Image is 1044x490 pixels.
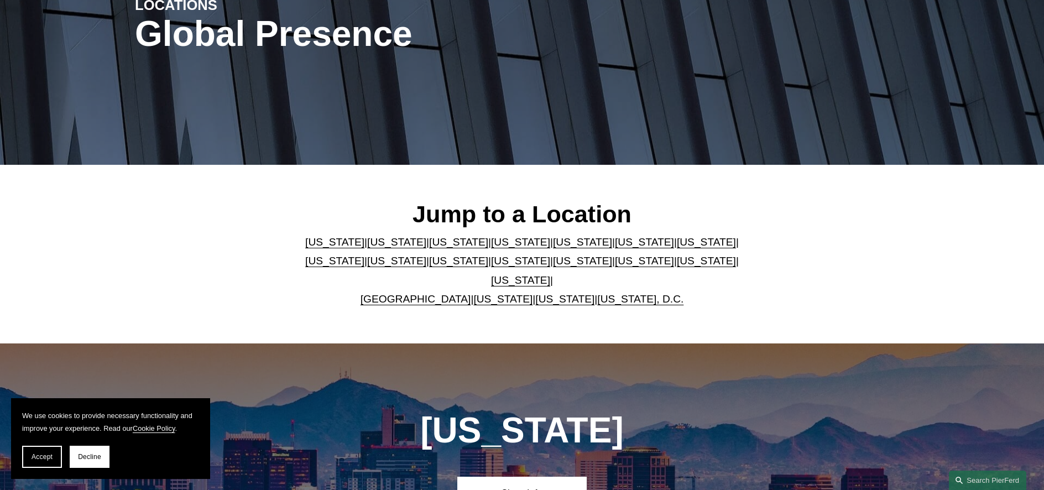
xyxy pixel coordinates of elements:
a: [US_STATE] [367,255,426,267]
a: [US_STATE] [305,236,364,248]
a: [US_STATE] [615,236,674,248]
a: [US_STATE] [491,255,550,267]
a: [GEOGRAPHIC_DATA] [361,293,471,305]
a: [US_STATE] [615,255,674,267]
a: [US_STATE] [429,236,488,248]
a: [US_STATE] [491,236,550,248]
section: Cookie banner [11,398,210,479]
a: Search this site [949,471,1026,490]
button: Decline [70,446,109,468]
h2: Jump to a Location [296,200,748,228]
h1: [US_STATE] [361,410,683,451]
a: Cookie Policy [133,424,175,432]
p: We use cookies to provide necessary functionality and improve your experience. Read our . [22,409,199,435]
a: [US_STATE], D.C. [597,293,683,305]
a: [US_STATE] [429,255,488,267]
p: | | | | | | | | | | | | | | | | | | [296,233,748,309]
span: Accept [32,453,53,461]
a: [US_STATE] [367,236,426,248]
button: Accept [22,446,62,468]
span: Decline [78,453,101,461]
h1: Global Presence [135,14,651,54]
a: [US_STATE] [553,236,612,248]
a: [US_STATE] [553,255,612,267]
a: [US_STATE] [473,293,533,305]
a: [US_STATE] [491,274,550,286]
a: [US_STATE] [305,255,364,267]
a: [US_STATE] [535,293,594,305]
a: [US_STATE] [677,236,736,248]
a: [US_STATE] [677,255,736,267]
